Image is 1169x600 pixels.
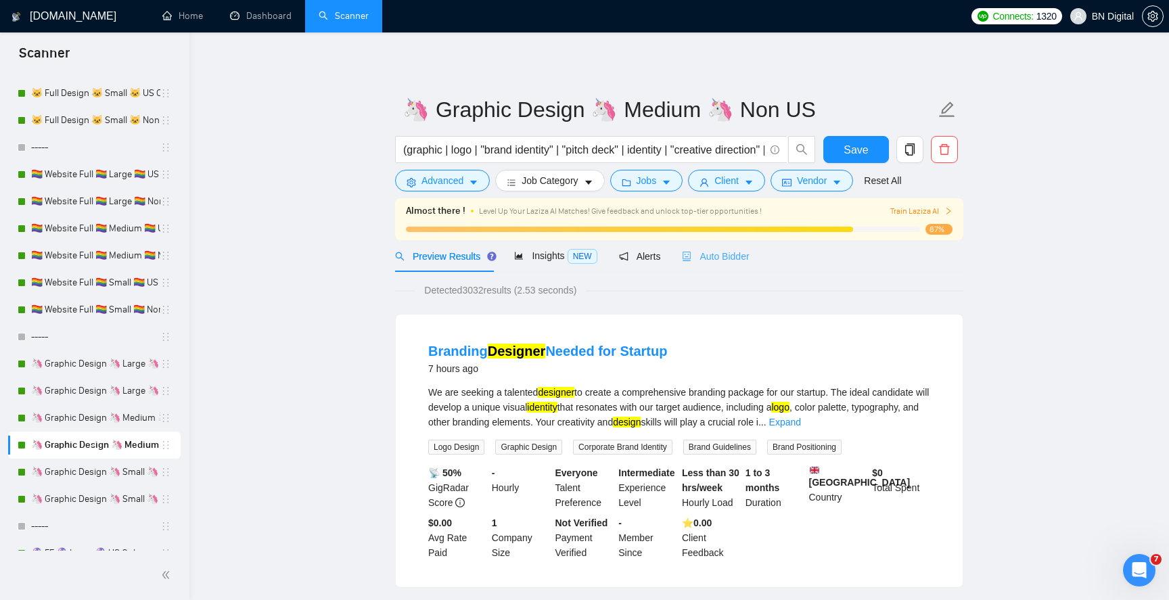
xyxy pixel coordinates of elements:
[31,80,160,107] a: 🐱 Full Design 🐱 Small 🐱 US Only
[925,224,953,235] span: 87%
[31,134,160,161] a: -----
[415,283,586,298] span: Detected 3032 results (2.53 seconds)
[160,440,171,451] span: holder
[938,101,956,118] span: edit
[1151,554,1162,565] span: 7
[160,277,171,288] span: holder
[8,377,181,405] li: 🦄 Graphic Design 🦄 Large 🦄 Non US
[160,169,171,180] span: holder
[31,513,160,540] a: -----
[489,515,553,560] div: Company Size
[426,465,489,510] div: GigRadar Score
[428,344,667,359] a: BrandingDesignerNeeded for Startup
[682,252,691,261] span: robot
[613,417,641,428] mark: design
[495,170,604,191] button: barsJob Categorycaret-down
[992,9,1033,24] span: Connects:
[931,136,958,163] button: delete
[555,467,598,478] b: Everyone
[782,177,792,187] span: idcard
[395,251,492,262] span: Preview Results
[479,206,762,216] span: Level Up Your Laziza AI Matches! Give feedback and unlock top-tier opportunities !
[809,465,911,488] b: [GEOGRAPHIC_DATA]
[403,93,936,126] input: Scanner name...
[31,350,160,377] a: 🦄 Graphic Design 🦄 Large 🦄 US Only
[426,515,489,560] div: Avg Rate Paid
[406,204,465,218] span: Almost there !
[8,486,181,513] li: 🦄 Graphic Design 🦄 Small 🦄 Non US
[319,10,369,22] a: searchScanner
[31,215,160,242] a: 🏳️‍🌈 Website Full 🏳️‍🌈 Medium 🏳️‍🌈 US Only
[679,515,743,560] div: Client Feedback
[160,494,171,505] span: holder
[806,465,870,510] div: Country
[688,170,765,191] button: userClientcaret-down
[771,402,789,413] mark: logo
[455,498,465,507] span: info-circle
[8,215,181,242] li: 🏳️‍🌈 Website Full 🏳️‍🌈 Medium 🏳️‍🌈 US Only
[495,440,562,455] span: Graphic Design
[507,177,516,187] span: bars
[618,517,622,528] b: -
[160,548,171,559] span: holder
[8,432,181,459] li: 🦄 Graphic Design 🦄 Medium 🦄 Non US
[823,136,889,163] button: Save
[407,177,416,187] span: setting
[771,145,779,154] span: info-circle
[469,177,478,187] span: caret-down
[610,170,683,191] button: folderJobscaret-down
[514,250,597,261] span: Insights
[682,467,739,493] b: Less than 30 hrs/week
[8,242,181,269] li: 🏳️‍🌈 Website Full 🏳️‍🌈 Medium 🏳️‍🌈 Non US
[584,177,593,187] span: caret-down
[1143,11,1163,22] span: setting
[1142,11,1164,22] a: setting
[568,249,597,264] span: NEW
[682,251,749,262] span: Auto Bidder
[8,513,181,540] li: -----
[1142,5,1164,27] button: setting
[428,385,930,430] div: We are seeking a talented to create a comprehensive branding package for our startup. The ideal c...
[619,251,661,262] span: Alerts
[31,296,160,323] a: 🏳️‍🌈 Website Full 🏳️‍🌈 Small 🏳️‍🌈 Non US
[31,540,160,567] a: 🔮 FE 🔮 Large 🔮 US Only
[161,568,175,582] span: double-left
[8,80,181,107] li: 🐱 Full Design 🐱 Small 🐱 US Only
[1123,554,1155,586] iframe: Intercom live chat
[769,417,801,428] a: Expand
[662,177,671,187] span: caret-down
[428,361,667,377] div: 7 hours ago
[8,43,81,72] span: Scanner
[31,323,160,350] a: -----
[700,177,709,187] span: user
[683,440,756,455] span: Brand Guidelines
[797,173,827,188] span: Vendor
[746,467,780,493] b: 1 to 3 months
[8,459,181,486] li: 🦄 Graphic Design 🦄 Small 🦄 US Only
[160,467,171,478] span: holder
[514,251,524,260] span: area-chart
[553,465,616,510] div: Talent Preference
[944,207,953,215] span: right
[12,6,21,28] img: logo
[31,188,160,215] a: 🏳️‍🌈 Website Full 🏳️‍🌈 Large 🏳️‍🌈 Non US
[160,88,171,99] span: holder
[810,465,819,475] img: 🇬🇧
[160,250,171,261] span: holder
[522,173,578,188] span: Job Category
[743,465,806,510] div: Duration
[864,173,901,188] a: Reset All
[8,350,181,377] li: 🦄 Graphic Design 🦄 Large 🦄 US Only
[771,170,853,191] button: idcardVendorcaret-down
[160,521,171,532] span: holder
[31,377,160,405] a: 🦄 Graphic Design 🦄 Large 🦄 Non US
[619,252,628,261] span: notification
[492,517,497,528] b: 1
[31,242,160,269] a: 🏳️‍🌈 Website Full 🏳️‍🌈 Medium 🏳️‍🌈 Non US
[553,515,616,560] div: Payment Verified
[527,402,557,413] mark: identity
[682,517,712,528] b: ⭐️ 0.00
[395,170,490,191] button: settingAdvancedcaret-down
[637,173,657,188] span: Jobs
[896,136,923,163] button: copy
